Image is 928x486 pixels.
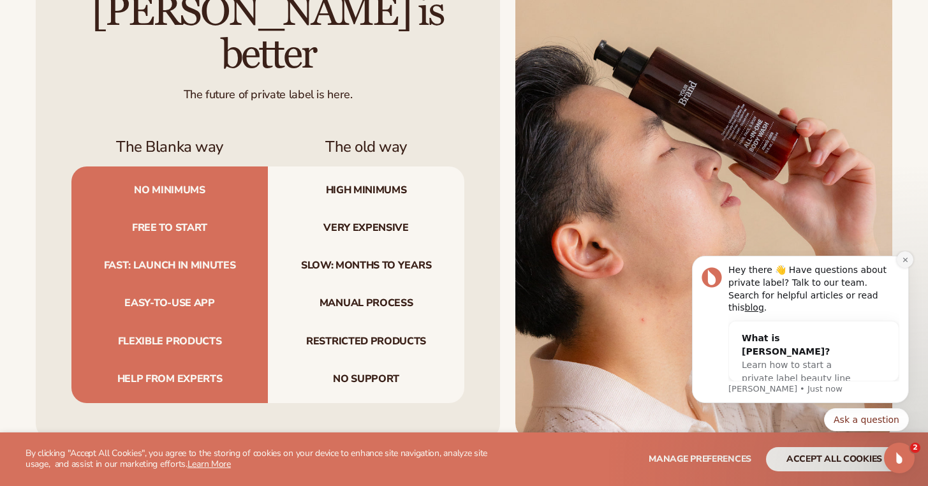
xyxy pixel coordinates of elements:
span: Fast: launch in minutes [71,247,268,284]
span: Flexible products [71,323,268,360]
span: Very expensive [268,209,464,247]
span: Easy-to-use app [71,284,268,322]
h3: The old way [268,138,464,156]
span: High minimums [268,166,464,209]
span: Restricted products [268,323,464,360]
a: Learn More [188,458,231,470]
iframe: Intercom notifications message [673,251,928,452]
button: accept all cookies [766,447,902,471]
p: By clicking "Accept All Cookies", you agree to the storing of cookies on your device to enhance s... [26,448,489,470]
span: No support [268,360,464,403]
span: Manage preferences [649,453,751,465]
span: Help from experts [71,360,268,403]
span: 2 [910,443,920,453]
button: Manage preferences [649,447,751,471]
iframe: Intercom live chat [884,443,915,473]
span: No minimums [71,166,268,209]
span: Slow: months to years [268,247,464,284]
span: Free to start [71,209,268,247]
span: Manual process [268,284,464,322]
h3: The Blanka way [71,138,268,156]
div: The future of private label is here. [71,77,464,102]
